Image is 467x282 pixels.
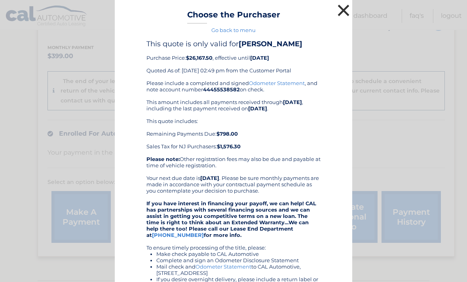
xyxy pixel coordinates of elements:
[156,257,321,263] li: Complete and sign an Odometer Disclosure Statement
[217,143,241,150] b: $1,576.30
[250,55,269,61] b: [DATE]
[146,40,321,80] div: Purchase Price: , effective until Quoted As of: [DATE] 02:49 pm from the Customer Portal
[203,86,240,93] b: 44455538582
[211,27,256,33] a: Go back to menu
[186,55,213,61] b: $26,167.50
[146,156,180,162] b: Please note:
[249,80,305,86] a: Odometer Statement
[336,2,351,18] button: ×
[146,200,316,238] strong: If you have interest in financing your payoff, we can help! CAL has partnerships with several fin...
[152,232,204,238] a: [PHONE_NUMBER]
[156,263,321,276] li: Mail check and to CAL Automotive, [STREET_ADDRESS]
[146,118,321,150] div: This quote includes: Remaining Payments Due: Sales Tax for NJ Purchasers:
[200,175,219,181] b: [DATE]
[146,40,321,48] h4: This quote is only valid for
[248,105,267,112] b: [DATE]
[196,263,251,270] a: Odometer Statement
[216,131,238,137] b: $798.00
[283,99,302,105] b: [DATE]
[156,251,321,257] li: Make check payable to CAL Automotive
[187,10,280,24] h3: Choose the Purchaser
[239,40,302,48] b: [PERSON_NAME]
